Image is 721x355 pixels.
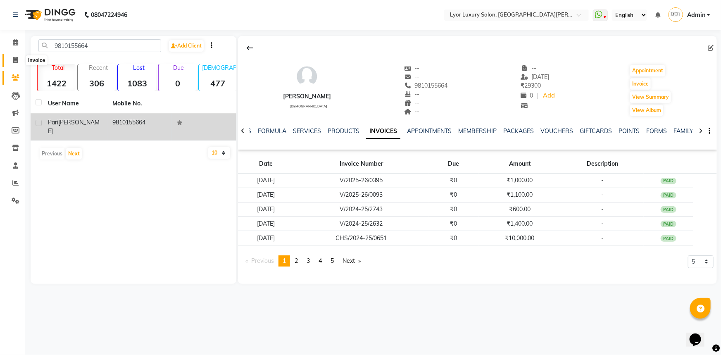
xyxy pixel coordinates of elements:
[294,155,428,174] th: Invoice Number
[428,202,478,217] td: ₹0
[542,90,556,102] a: Add
[404,91,420,98] span: --
[661,221,676,227] div: PAID
[521,92,533,99] span: 0
[404,73,420,81] span: --
[404,108,420,115] span: --
[121,64,156,71] p: Lost
[294,188,428,202] td: V/2025-26/0093
[521,82,541,89] span: 29300
[428,188,478,202] td: ₹0
[107,113,172,141] td: 9810155664
[479,231,561,245] td: ₹10,000.00
[169,40,204,52] a: Add Client
[238,202,294,217] td: [DATE]
[686,322,713,347] iframe: chat widget
[199,78,237,88] strong: 477
[479,202,561,217] td: ₹600.00
[404,82,448,89] span: 9810155664
[328,127,359,135] a: PRODUCTS
[283,257,286,264] span: 1
[160,64,197,71] p: Due
[521,64,537,72] span: --
[404,64,420,72] span: --
[319,257,322,264] span: 4
[661,178,676,184] div: PAID
[48,119,58,126] span: pari
[661,235,676,242] div: PAID
[661,192,676,199] div: PAID
[283,92,331,101] div: [PERSON_NAME]
[294,174,428,188] td: V/2025-26/0395
[540,127,573,135] a: VOUCHERS
[561,155,644,174] th: Description
[687,11,705,19] span: Admin
[293,127,321,135] a: SERVICES
[241,40,259,56] div: Back to Client
[294,231,428,245] td: CHS/2024-25/0651
[294,217,428,231] td: V/2024-25/2632
[630,65,665,76] button: Appointment
[81,64,116,71] p: Recent
[428,217,478,231] td: ₹0
[646,127,667,135] a: FORMS
[669,7,683,22] img: Admin
[294,202,428,217] td: V/2024-25/2743
[407,127,452,135] a: APPOINTMENTS
[21,3,78,26] img: logo
[38,78,76,88] strong: 1422
[118,78,156,88] strong: 1083
[241,255,365,267] nav: Pagination
[295,257,298,264] span: 2
[238,188,294,202] td: [DATE]
[366,124,400,139] a: INVOICES
[238,217,294,231] td: [DATE]
[26,55,47,65] div: Invoice
[479,217,561,231] td: ₹1,400.00
[428,155,478,174] th: Due
[601,191,604,198] span: -
[107,94,172,113] th: Mobile No.
[41,64,76,71] p: Total
[251,257,274,264] span: Previous
[258,127,286,135] a: FORMULA
[661,206,676,213] div: PAID
[580,127,612,135] a: GIFTCARDS
[48,119,100,135] span: [PERSON_NAME]
[428,174,478,188] td: ₹0
[238,155,294,174] th: Date
[503,127,534,135] a: PACKAGES
[238,174,294,188] td: [DATE]
[521,73,550,81] span: [DATE]
[601,205,604,213] span: -
[479,188,561,202] td: ₹1,100.00
[78,78,116,88] strong: 306
[458,127,497,135] a: MEMBERSHIP
[331,257,334,264] span: 5
[38,39,161,52] input: Search by Name/Mobile/Email/Code
[630,91,671,103] button: View Summary
[601,176,604,184] span: -
[428,231,478,245] td: ₹0
[630,78,651,90] button: Invoice
[521,82,525,89] span: ₹
[537,91,538,100] span: |
[479,155,561,174] th: Amount
[338,255,365,267] a: Next
[159,78,197,88] strong: 0
[91,3,127,26] b: 08047224946
[601,234,604,242] span: -
[290,104,327,108] span: [DEMOGRAPHIC_DATA]
[43,94,107,113] th: User Name
[295,64,319,89] img: avatar
[307,257,310,264] span: 3
[673,127,693,135] a: FAMILY
[238,231,294,245] td: [DATE]
[479,174,561,188] td: ₹1,000.00
[202,64,237,71] p: [DEMOGRAPHIC_DATA]
[66,148,82,160] button: Next
[601,220,604,227] span: -
[630,105,663,116] button: View Album
[619,127,640,135] a: POINTS
[404,99,420,107] span: --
